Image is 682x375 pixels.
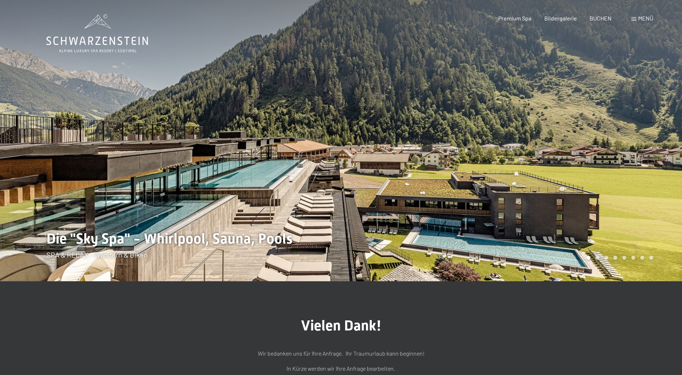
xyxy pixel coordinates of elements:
[584,256,653,260] div: Carousel Pagination
[590,15,612,22] a: BUCHEN
[604,256,608,260] div: Carousel Page 3
[301,317,381,334] span: Vielen Dank!
[622,256,626,260] div: Carousel Page 5
[640,256,644,260] div: Carousel Page 7
[161,364,521,373] p: In Kürze werden wir Ihre Anfrage bearbeiten.
[586,256,590,260] div: Carousel Page 1 (Current Slide)
[638,15,653,22] span: Menü
[613,256,617,260] div: Carousel Page 4
[544,15,577,22] a: Bildergalerie
[649,256,653,260] div: Carousel Page 8
[595,256,599,260] div: Carousel Page 2
[498,15,531,22] a: Premium Spa
[631,256,635,260] div: Carousel Page 6
[161,349,521,358] p: Wir bedanken uns für Ihre Anfrage. Ihr Traumurlaub kann beginnen!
